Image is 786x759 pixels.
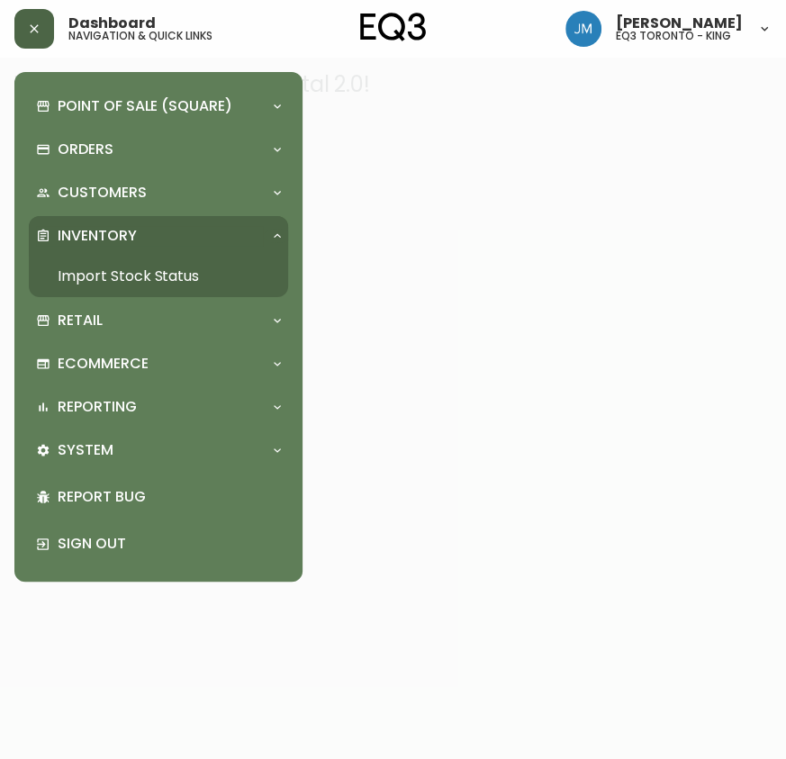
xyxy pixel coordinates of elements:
[29,387,288,427] div: Reporting
[29,474,288,520] div: Report Bug
[68,16,156,31] span: Dashboard
[58,311,103,330] p: Retail
[29,216,288,256] div: Inventory
[58,96,232,116] p: Point of Sale (Square)
[29,430,288,470] div: System
[616,16,743,31] span: [PERSON_NAME]
[565,11,601,47] img: b88646003a19a9f750de19192e969c24
[58,487,281,507] p: Report Bug
[58,226,137,246] p: Inventory
[58,140,113,159] p: Orders
[616,31,731,41] h5: eq3 toronto - king
[29,256,288,297] a: Import Stock Status
[360,13,427,41] img: logo
[58,534,281,554] p: Sign Out
[29,520,288,567] div: Sign Out
[58,354,149,374] p: Ecommerce
[58,397,137,417] p: Reporting
[58,440,113,460] p: System
[29,130,288,169] div: Orders
[68,31,212,41] h5: navigation & quick links
[29,86,288,126] div: Point of Sale (Square)
[29,301,288,340] div: Retail
[58,183,147,203] p: Customers
[29,173,288,212] div: Customers
[29,344,288,384] div: Ecommerce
